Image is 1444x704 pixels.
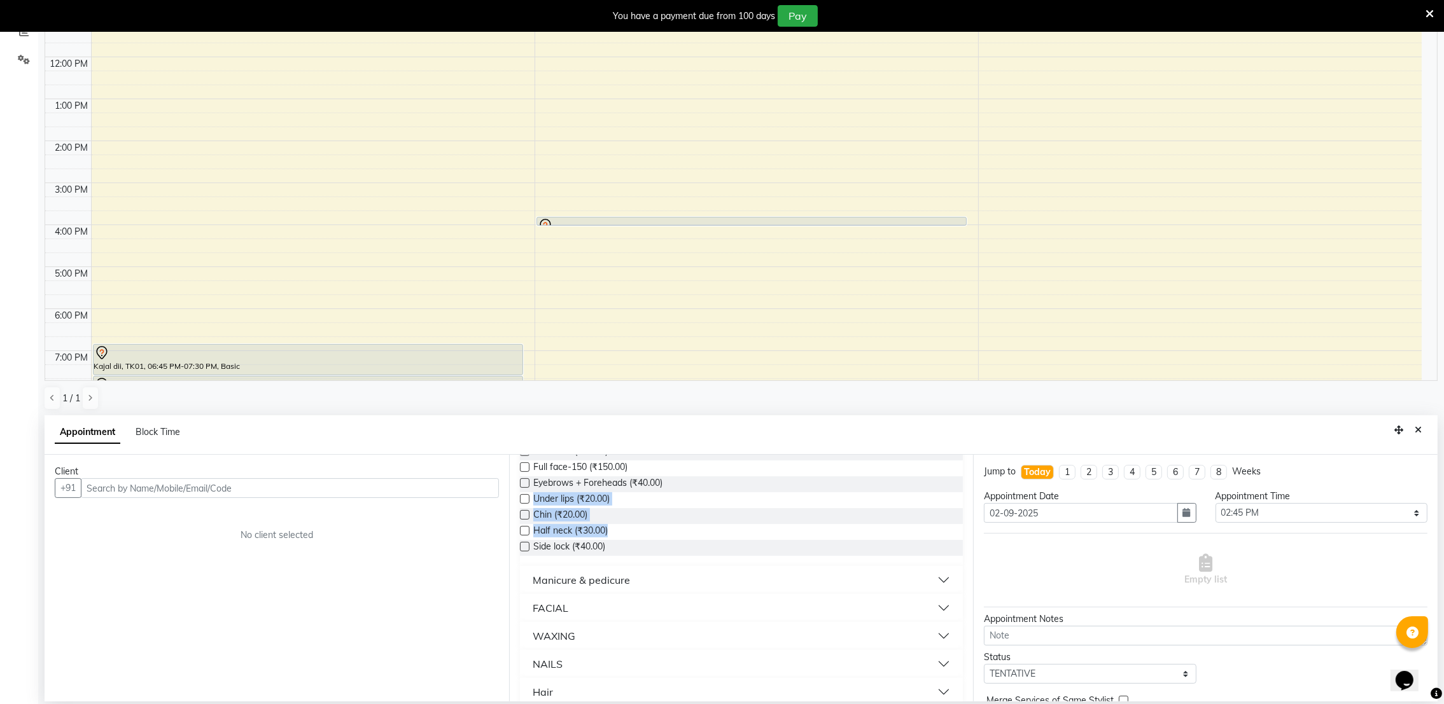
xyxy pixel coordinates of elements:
[55,421,120,444] span: Appointment
[53,183,91,197] div: 3:00 PM
[1210,465,1227,480] li: 8
[136,426,180,438] span: Block Time
[984,651,1196,664] div: Status
[533,476,662,492] span: Eyebrows + Foreheads (₹40.00)
[53,141,91,155] div: 2:00 PM
[1391,653,1431,691] iframe: chat widget
[525,625,958,647] button: WAXING
[525,597,958,619] button: FACIAL
[533,460,627,476] span: Full face-150 (₹150.00)
[533,508,587,524] span: Chin (₹20.00)
[984,503,1177,523] input: yyyy-mm-dd
[525,680,958,703] button: Hair
[533,540,605,556] span: Side lock (₹40.00)
[984,465,1016,478] div: Jump to
[1409,420,1427,440] button: Close
[533,524,608,540] span: Half neck (₹30.00)
[533,628,575,644] div: WAXING
[53,225,91,238] div: 4:00 PM
[533,600,568,616] div: FACIAL
[62,392,80,405] span: 1 / 1
[55,465,499,478] div: Client
[613,10,775,23] div: You have a payment due from 100 days
[1081,465,1097,480] li: 2
[94,345,523,375] div: Kajal dii, TK01, 06:45 PM-07:30 PM, Basic
[81,478,499,498] input: Search by Name/Mobile/Email/Code
[984,612,1427,626] div: Appointment Notes
[1216,490,1427,503] div: Appointment Time
[778,5,818,27] button: Pay
[525,652,958,675] button: NAILS
[1184,554,1227,586] span: Empty list
[85,528,468,542] div: No client selected
[1059,465,1076,480] li: 1
[94,376,523,410] div: Kajal dii, TK01, 07:30 PM-08:20 PM, Hair Spa ( BASIC)
[533,656,563,672] div: NAILS
[1232,465,1261,478] div: Weeks
[1124,465,1140,480] li: 4
[984,490,1196,503] div: Appointment Date
[1146,465,1162,480] li: 5
[533,572,630,588] div: Manicure & pedicure
[1167,465,1184,480] li: 6
[48,57,91,71] div: 12:00 PM
[537,217,967,225] div: Kajal dii, TK02, 03:45 PM-03:55 PM, Eyebrows
[1102,465,1119,480] li: 3
[53,267,91,280] div: 5:00 PM
[533,492,610,508] span: Under lips (₹20.00)
[525,569,958,591] button: Manicure & pedicure
[1024,466,1051,479] div: Today
[1189,465,1205,480] li: 7
[53,99,91,113] div: 1:00 PM
[53,351,91,364] div: 7:00 PM
[55,478,81,498] button: +91
[53,309,91,322] div: 6:00 PM
[533,684,553,700] div: Hair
